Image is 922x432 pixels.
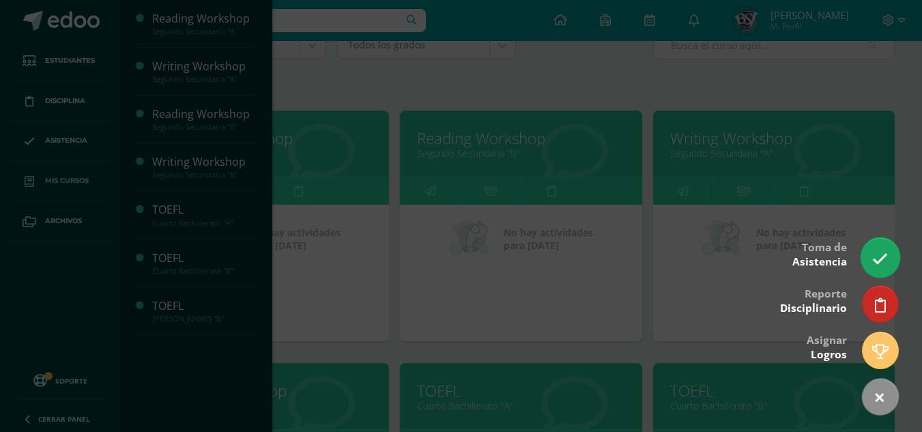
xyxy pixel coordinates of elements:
span: Logros [811,347,847,362]
span: Asistencia [792,255,847,269]
div: Reporte [780,278,847,322]
div: Toma de [792,231,847,276]
div: Asignar [807,324,847,369]
span: Disciplinario [780,301,847,315]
